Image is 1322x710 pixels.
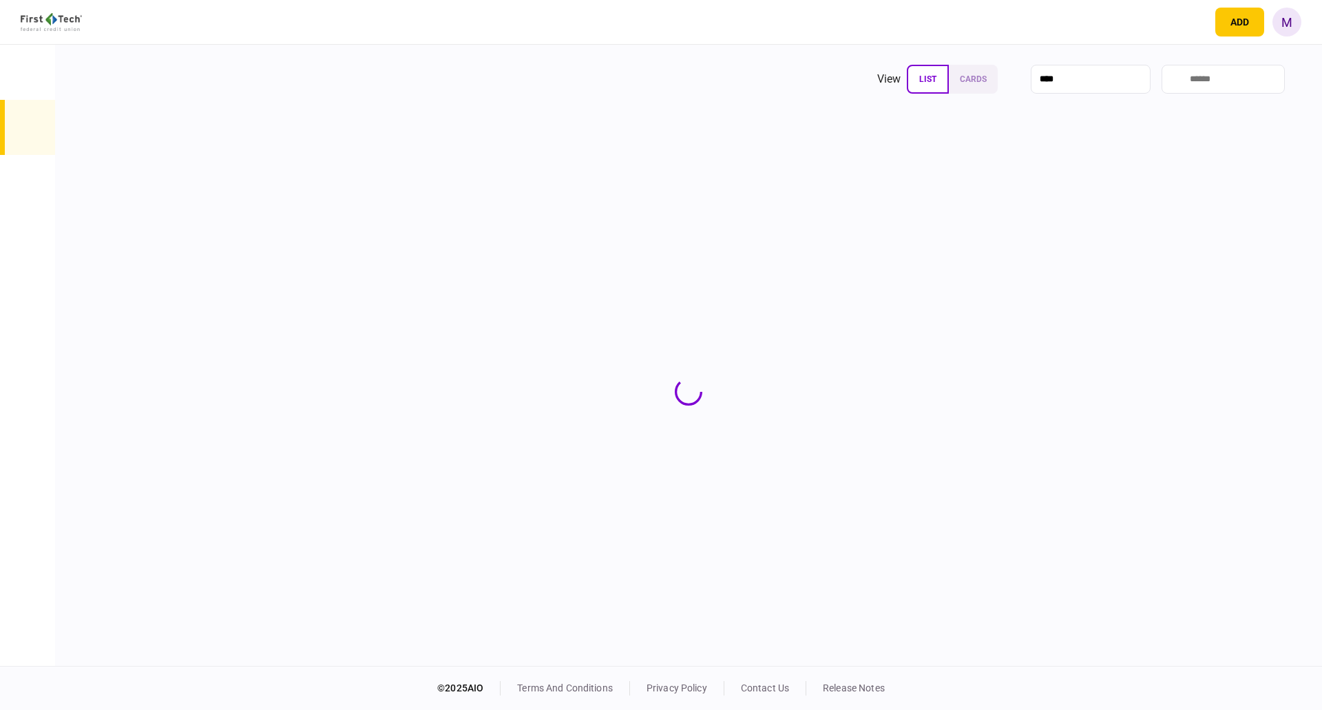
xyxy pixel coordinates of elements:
[1272,8,1301,36] button: M
[517,682,613,693] a: terms and conditions
[741,682,789,693] a: contact us
[1215,8,1264,36] button: open adding identity options
[1178,8,1207,36] button: open notifications list
[437,681,501,696] div: © 2025 AIO
[877,71,901,87] div: view
[949,65,998,94] button: cards
[907,65,949,94] button: list
[960,74,987,84] span: cards
[823,682,885,693] a: release notes
[21,13,82,31] img: client company logo
[647,682,707,693] a: privacy policy
[919,74,936,84] span: list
